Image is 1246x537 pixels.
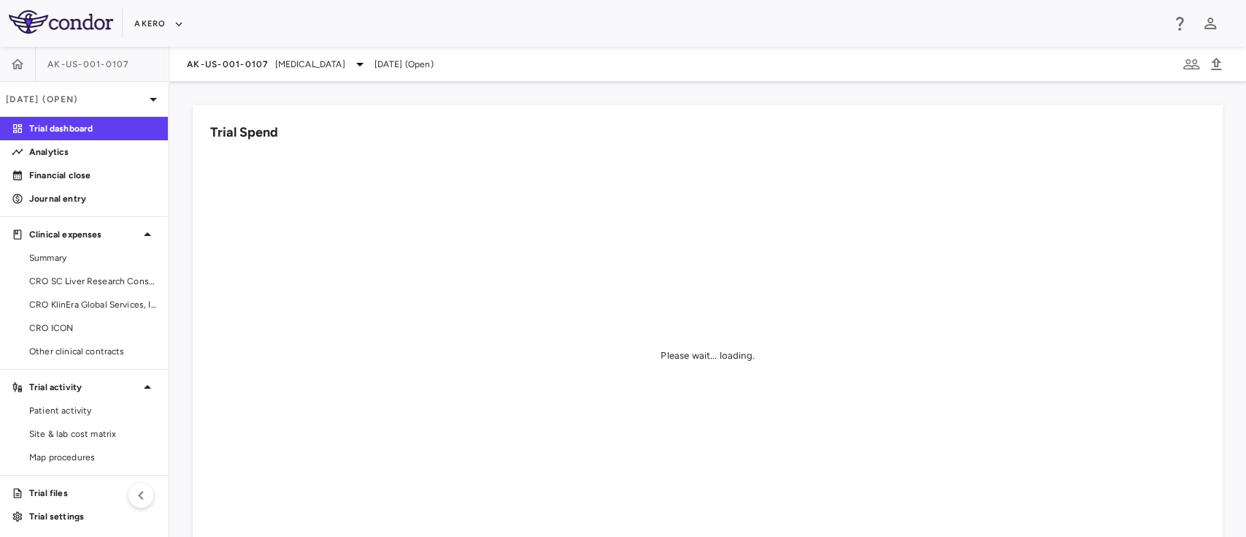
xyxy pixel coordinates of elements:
span: CRO SC Liver Research Consortium LLC [29,275,156,288]
img: logo-full-SnFGN8VE.png [9,10,113,34]
p: Financial close [29,169,156,182]
span: CRO KlinEra Global Services, Inc. [29,298,156,311]
span: [MEDICAL_DATA] [275,58,345,71]
span: AK-US-001-0107 [47,58,130,70]
span: CRO ICON [29,321,156,335]
span: Summary [29,251,156,264]
p: Trial files [29,487,156,500]
p: Clinical expenses [29,228,139,241]
p: Trial settings [29,510,156,523]
p: Trial activity [29,381,139,394]
p: Trial dashboard [29,122,156,135]
span: Patient activity [29,404,156,417]
span: Other clinical contracts [29,345,156,358]
p: [DATE] (Open) [6,93,145,106]
div: Please wait... loading. [661,349,754,362]
button: Akero [134,12,183,36]
span: AK-US-001-0107 [187,58,269,70]
h6: Trial Spend [210,123,278,142]
span: [DATE] (Open) [374,58,434,71]
p: Analytics [29,145,156,159]
span: Map procedures [29,451,156,464]
p: Journal entry [29,192,156,205]
span: Site & lab cost matrix [29,427,156,441]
